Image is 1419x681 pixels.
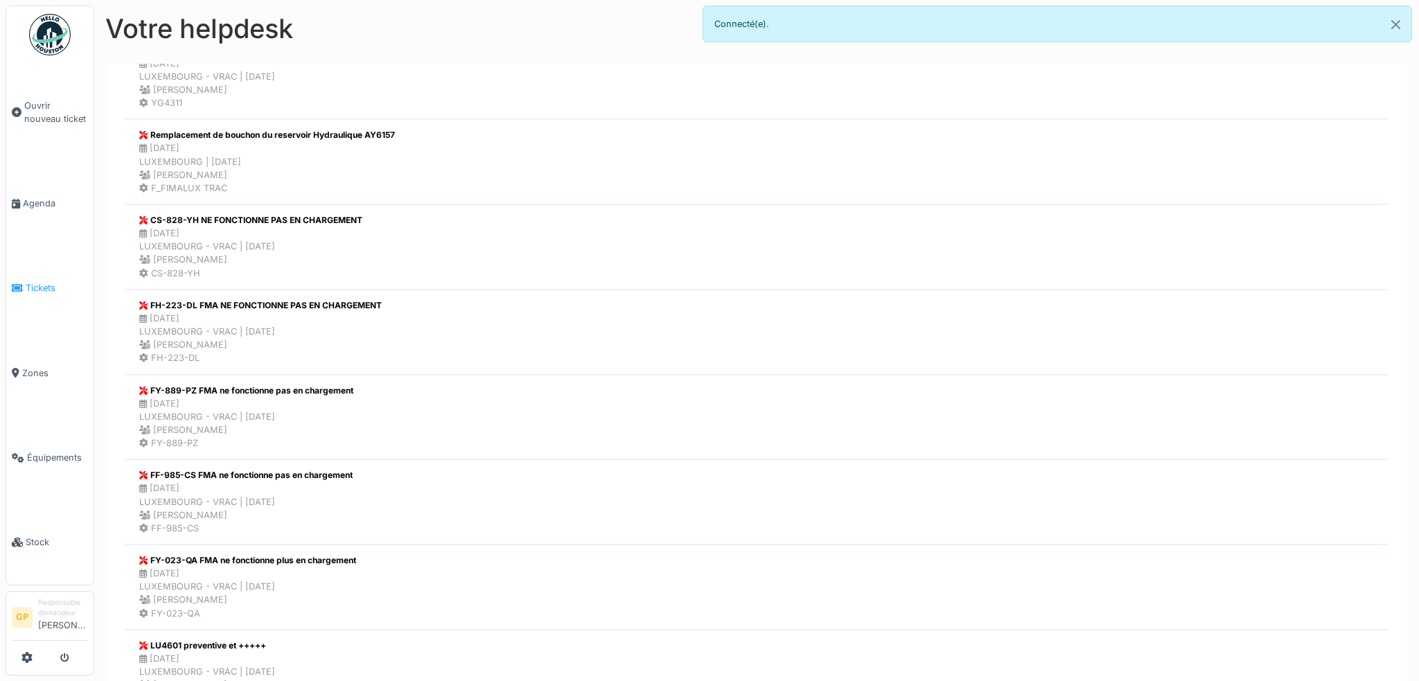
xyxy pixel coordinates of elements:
[26,281,88,294] span: Tickets
[12,597,88,641] a: GP Responsable demandeur[PERSON_NAME]
[38,597,88,619] div: Responsable demandeur
[23,197,88,210] span: Agenda
[139,554,356,567] div: FY-023-QA FMA ne fonctionne plus en chargement
[125,204,1389,290] a: CS-828-YH NE FONCTIONNE PAS EN CHARGEMENT [DATE]LUXEMBOURG - VRAC | [DATE] [PERSON_NAME] CS-828-YH
[139,214,362,227] div: CS-828-YH NE FONCTIONNE PAS EN CHARGEMENT
[703,6,1412,42] div: Connecté(e).
[6,330,94,415] a: Zones
[125,459,1389,545] a: FF-985-CS FMA ne fonctionne pas en chargement [DATE]LUXEMBOURG - VRAC | [DATE] [PERSON_NAME] FF-9...
[6,500,94,585] a: Stock
[6,415,94,499] a: Équipements
[125,35,1389,120] a: [DATE]LUXEMBOURG - VRAC | [DATE] [PERSON_NAME] YG4311
[139,522,353,535] div: FF-985-CS
[26,536,88,549] span: Stock
[139,436,353,450] div: FY-889-PZ
[125,119,1389,204] a: Remplacement de bouchon du reservoir Hydraulique AY6157 [DATE]LUXEMBOURG | [DATE] [PERSON_NAME] F...
[139,267,362,280] div: CS-828-YH
[139,384,353,397] div: FY-889-PZ FMA ne fonctionne pas en chargement
[29,14,71,55] img: Badge_color-CXgf-gQk.svg
[27,451,88,464] span: Équipements
[6,246,94,330] a: Tickets
[1380,6,1411,43] button: Close
[139,57,351,97] div: [DATE] LUXEMBOURG - VRAC | [DATE] [PERSON_NAME]
[139,639,275,652] div: LU4601 preventive et +++++
[139,351,382,364] div: FH-223-DL
[139,96,351,109] div: YG4311
[38,597,88,637] li: [PERSON_NAME]
[125,545,1389,630] a: FY-023-QA FMA ne fonctionne plus en chargement [DATE]LUXEMBOURG - VRAC | [DATE] [PERSON_NAME] FY-...
[125,290,1389,375] a: FH-223-DL FMA NE FONCTIONNE PAS EN CHARGEMENT [DATE]LUXEMBOURG - VRAC | [DATE] [PERSON_NAME] FH-2...
[139,312,382,352] div: [DATE] LUXEMBOURG - VRAC | [DATE] [PERSON_NAME]
[139,141,395,182] div: [DATE] LUXEMBOURG | [DATE] [PERSON_NAME]
[125,375,1389,460] a: FY-889-PZ FMA ne fonctionne pas en chargement [DATE]LUXEMBOURG - VRAC | [DATE] [PERSON_NAME] FY-8...
[139,567,356,607] div: [DATE] LUXEMBOURG - VRAC | [DATE] [PERSON_NAME]
[139,227,362,267] div: [DATE] LUXEMBOURG - VRAC | [DATE] [PERSON_NAME]
[139,469,353,481] div: FF-985-CS FMA ne fonctionne pas en chargement
[6,161,94,245] a: Agenda
[12,607,33,628] li: GP
[24,99,88,125] span: Ouvrir nouveau ticket
[139,481,353,522] div: [DATE] LUXEMBOURG - VRAC | [DATE] [PERSON_NAME]
[139,182,395,195] div: F_FIMALUX TRAC
[22,366,88,380] span: Zones
[139,397,353,437] div: [DATE] LUXEMBOURG - VRAC | [DATE] [PERSON_NAME]
[139,299,382,312] div: FH-223-DL FMA NE FONCTIONNE PAS EN CHARGEMENT
[139,607,356,620] div: FY-023-QA
[6,63,94,161] a: Ouvrir nouveau ticket
[139,129,395,141] div: Remplacement de bouchon du reservoir Hydraulique AY6157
